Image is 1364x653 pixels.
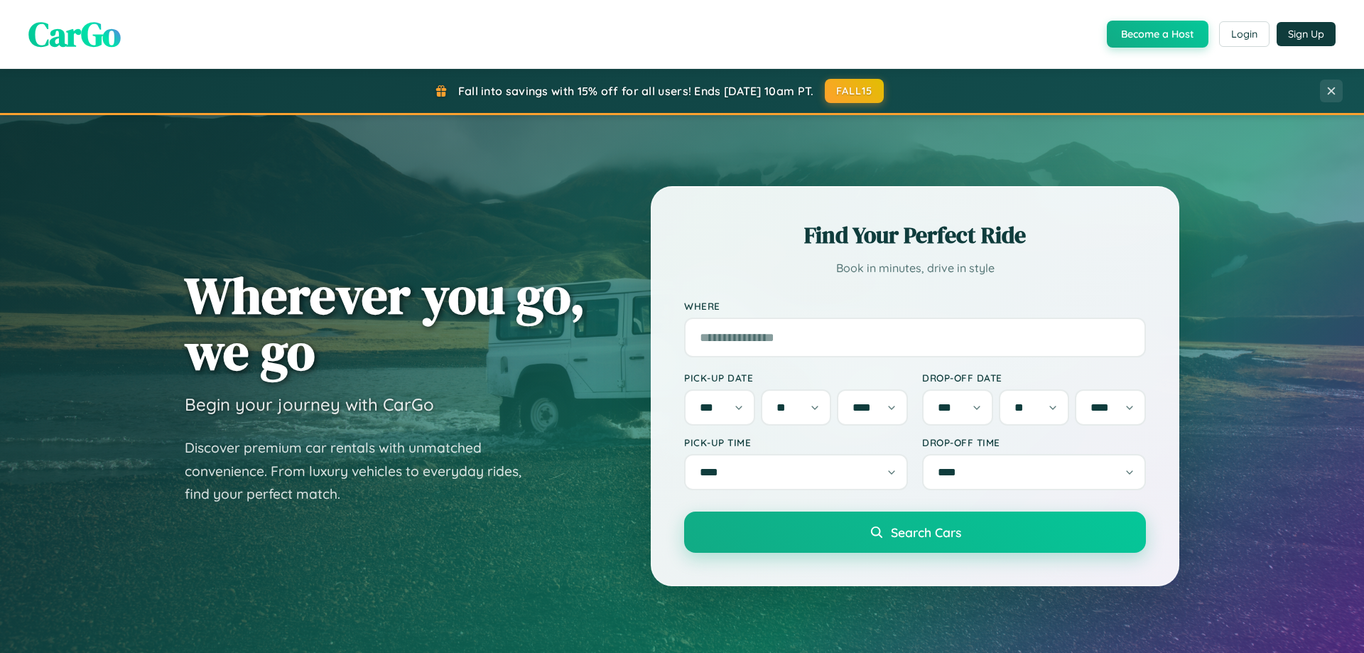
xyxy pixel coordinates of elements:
label: Drop-off Date [922,372,1146,384]
button: Sign Up [1277,22,1336,46]
label: Pick-up Date [684,372,908,384]
span: CarGo [28,11,121,58]
h1: Wherever you go, we go [185,267,585,379]
label: Where [684,300,1146,312]
p: Book in minutes, drive in style [684,258,1146,279]
label: Drop-off Time [922,436,1146,448]
h3: Begin your journey with CarGo [185,394,434,415]
label: Pick-up Time [684,436,908,448]
span: Fall into savings with 15% off for all users! Ends [DATE] 10am PT. [458,84,814,98]
button: Login [1219,21,1270,47]
p: Discover premium car rentals with unmatched convenience. From luxury vehicles to everyday rides, ... [185,436,540,506]
h2: Find Your Perfect Ride [684,220,1146,251]
button: Become a Host [1107,21,1208,48]
span: Search Cars [891,524,961,540]
button: Search Cars [684,512,1146,553]
button: FALL15 [825,79,884,103]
